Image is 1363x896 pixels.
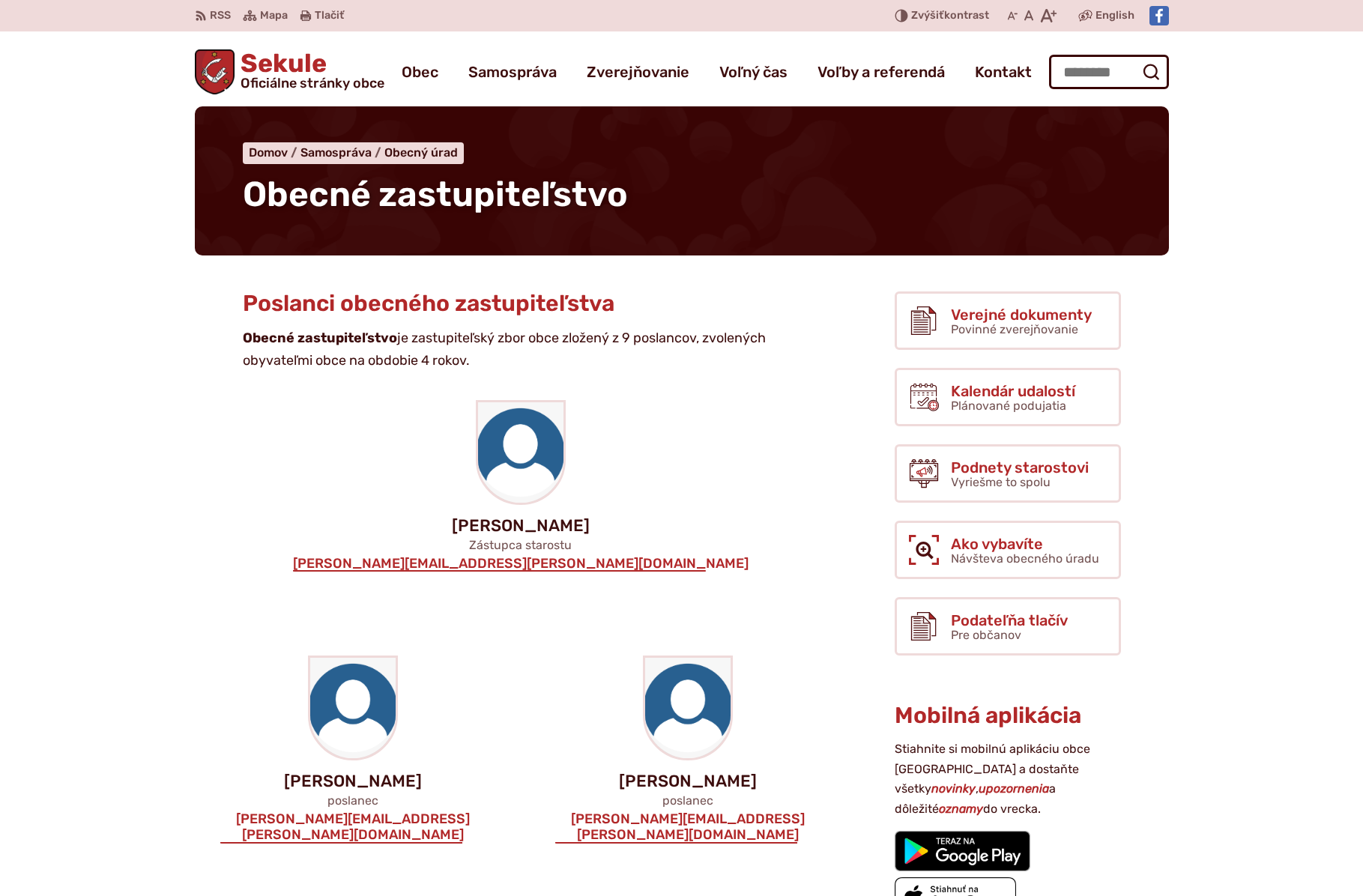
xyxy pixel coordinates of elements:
[219,793,488,808] p: poslanec
[260,7,288,25] span: Mapa
[951,399,1066,413] span: Plánované podujatia
[895,444,1121,503] a: Podnety starostovi Vyriešme to spolu
[402,51,438,93] a: Obec
[895,831,1030,871] img: Prejsť na mobilnú aplikáciu Sekule v službe Google Play
[384,145,458,160] a: Obecný úrad
[554,793,823,808] p: poslanec
[554,811,823,844] a: [PERSON_NAME][EMAIL_ADDRESS][PERSON_NAME][DOMAIN_NAME]
[895,368,1121,426] a: Kalendár udalostí Plánované podujatia
[243,290,614,317] span: Poslanci obecného zastupiteľstva
[911,9,944,22] span: Zvýšiť
[911,10,989,22] span: kontrast
[300,145,372,160] span: Samospráva
[818,51,945,93] a: Voľby a referendá
[895,521,1121,579] a: Ako vybavíte Návšteva obecného úradu
[478,402,563,503] img: 146-1468479_my-profile-icon-blank-profile-picture-circle-hd
[979,781,1049,796] strong: upozornenia
[1092,7,1137,25] a: English
[895,291,1121,350] a: Verejné dokumenty Povinné zverejňovanie
[975,51,1032,93] a: Kontakt
[219,772,488,790] p: [PERSON_NAME]
[951,628,1021,642] span: Pre občanov
[468,51,557,93] a: Samospráva
[951,475,1051,489] span: Vyriešme to spolu
[895,703,1121,728] h3: Mobilná aplikácia
[587,51,689,93] a: Zverejňovanie
[219,811,488,844] a: [PERSON_NAME][EMAIL_ADDRESS][PERSON_NAME][DOMAIN_NAME]
[554,772,823,790] p: [PERSON_NAME]
[235,51,384,90] span: Sekule
[951,306,1092,323] span: Verejné dokumenty
[249,145,288,160] span: Domov
[951,459,1089,476] span: Podnety starostovi
[243,174,628,215] span: Obecné zastupiteľstvo
[249,145,300,160] a: Domov
[895,597,1121,656] a: Podateľňa tlačív Pre občanov
[219,538,823,552] p: Zástupca starostu
[951,322,1078,336] span: Povinné zverejňovanie
[195,49,385,94] a: Logo Sekule, prejsť na domovskú stránku.
[951,383,1075,399] span: Kalendár udalostí
[315,10,344,22] span: Tlačiť
[931,781,976,796] strong: novinky
[645,658,731,758] img: 146-1468479_my-profile-icon-blank-profile-picture-circle-hd
[300,145,384,160] a: Samospráva
[243,327,775,372] p: je zastupiteľský zbor obce zložený z 9 poslancov, zvolených obyvateľmi obce na obdobie 4 rokov.
[951,536,1099,552] span: Ako vybavíte
[241,76,384,90] span: Oficiálne stránky obce
[219,517,823,535] p: [PERSON_NAME]
[1095,7,1134,25] span: English
[310,658,396,758] img: 146-1468479_my-profile-icon-blank-profile-picture-circle-hd
[895,739,1121,819] p: Stiahnite si mobilnú aplikáciu obce [GEOGRAPHIC_DATA] a dostaňte všetky , a dôležité do vrecka.
[195,49,235,94] img: Prejsť na domovskú stránku
[210,7,231,25] span: RSS
[939,802,983,816] strong: oznamy
[951,612,1068,629] span: Podateľňa tlačív
[951,551,1099,566] span: Návšteva obecného úradu
[719,51,788,93] a: Voľný čas
[243,330,397,346] strong: Obecné zastupiteľstvo
[1149,6,1169,25] img: Prejsť na Facebook stránku
[291,556,750,572] a: [PERSON_NAME][EMAIL_ADDRESS][PERSON_NAME][DOMAIN_NAME]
